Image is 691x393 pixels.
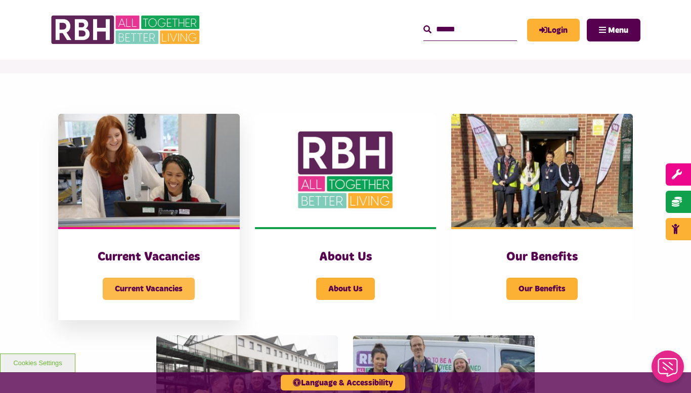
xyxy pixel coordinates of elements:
[103,278,195,300] span: Current Vacancies
[506,278,578,300] span: Our Benefits
[451,114,633,320] a: Our Benefits Our Benefits
[451,114,633,227] img: Dropinfreehold2
[645,347,691,393] iframe: Netcall Web Assistant for live chat
[316,278,375,300] span: About Us
[281,375,405,390] button: Language & Accessibility
[255,114,437,227] img: RBH Logo Social Media 480X360 (1)
[527,19,580,41] a: MyRBH
[58,114,240,320] a: Current Vacancies Current Vacancies
[471,249,613,265] h3: Our Benefits
[51,10,202,50] img: RBH
[78,249,220,265] h3: Current Vacancies
[608,26,628,34] span: Menu
[275,249,416,265] h3: About Us
[255,114,437,320] a: About Us About Us
[587,19,640,41] button: Navigation
[58,114,240,227] img: IMG 1470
